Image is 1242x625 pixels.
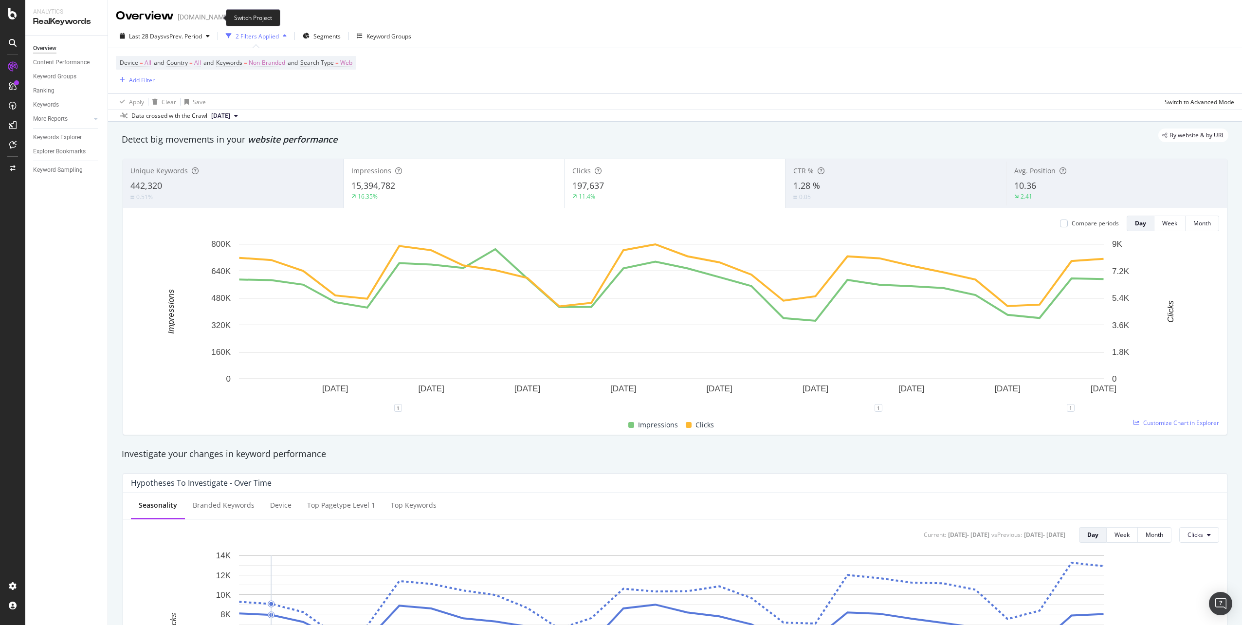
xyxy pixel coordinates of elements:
div: Switch to Advanced Mode [1165,98,1234,106]
text: [DATE] [803,384,829,393]
button: Week [1154,216,1186,231]
span: = [140,58,143,67]
button: Clear [148,94,176,110]
span: Impressions [351,166,391,175]
text: 480K [211,294,231,303]
div: Top Keywords [391,500,437,510]
div: 0.51% [136,193,153,201]
span: Non-Branded [249,56,285,70]
div: Day [1087,531,1098,539]
text: [DATE] [898,384,925,393]
div: Keyword Groups [366,32,411,40]
span: Clicks [572,166,591,175]
span: Unique Keywords [130,166,188,175]
button: 2 Filters Applied [222,28,291,44]
a: Overview [33,43,101,54]
button: Month [1186,216,1219,231]
div: Hypotheses to Investigate - Over Time [131,478,272,488]
div: Week [1162,219,1177,227]
div: Overview [33,43,56,54]
img: Equal [130,196,134,199]
div: vs Previous : [991,531,1022,539]
span: Country [166,58,188,67]
button: Day [1127,216,1154,231]
div: Top pagetype Level 1 [307,500,375,510]
a: Content Performance [33,57,101,68]
text: 1.8K [1112,348,1130,357]
div: Month [1146,531,1163,539]
div: Apply [129,98,144,106]
div: Seasonality [139,500,177,510]
div: 2.41 [1021,192,1032,201]
span: Search Type [300,58,334,67]
button: Add Filter [116,74,155,86]
div: Overview [116,8,174,24]
span: Keywords [216,58,242,67]
div: [DATE] - [DATE] [1024,531,1065,539]
span: 10.36 [1014,180,1036,191]
span: = [189,58,193,67]
span: Impressions [638,419,678,431]
text: Clicks [1166,300,1175,323]
div: legacy label [1158,129,1228,142]
a: Keyword Sampling [33,165,101,175]
button: Month [1138,527,1171,543]
div: Branded Keywords [193,500,255,510]
div: Keyword Sampling [33,165,83,175]
div: More Reports [33,114,68,124]
div: Keywords Explorer [33,132,82,143]
button: Keyword Groups [353,28,415,44]
div: 11.4% [579,192,595,201]
div: Current: [924,531,946,539]
button: Save [181,94,206,110]
button: Clicks [1179,527,1219,543]
span: Device [120,58,138,67]
text: [DATE] [994,384,1021,393]
div: 2 Filters Applied [236,32,279,40]
div: Keywords [33,100,59,110]
text: [DATE] [514,384,541,393]
button: Segments [299,28,345,44]
a: Keyword Groups [33,72,101,82]
text: 14K [216,551,231,560]
button: [DATE] [207,110,242,122]
span: and [288,58,298,67]
div: Clear [162,98,176,106]
a: Keywords Explorer [33,132,101,143]
span: vs Prev. Period [164,32,202,40]
div: Ranking [33,86,55,96]
span: Segments [313,32,341,40]
span: and [154,58,164,67]
a: Customize Chart in Explorer [1133,419,1219,427]
div: Analytics [33,8,100,16]
span: 1.28 % [793,180,820,191]
div: Compare periods [1072,219,1119,227]
a: Keywords [33,100,101,110]
span: 2025 Aug. 31st [211,111,230,120]
button: Week [1107,527,1138,543]
img: Equal [793,196,797,199]
text: 640K [211,267,231,276]
span: 15,394,782 [351,180,395,191]
text: 7.2K [1112,267,1130,276]
text: Impressions [166,289,176,334]
text: 9K [1112,239,1122,249]
span: = [244,58,247,67]
div: 1 [1067,404,1075,412]
div: Week [1114,531,1130,539]
div: Save [193,98,206,106]
div: Day [1135,219,1146,227]
span: Customize Chart in Explorer [1143,419,1219,427]
span: CTR % [793,166,814,175]
a: Ranking [33,86,101,96]
div: [DOMAIN_NAME] [178,12,230,22]
svg: A chart. [131,239,1212,408]
div: Explorer Bookmarks [33,147,86,157]
div: RealKeywords [33,16,100,27]
div: Open Intercom Messenger [1209,592,1232,615]
span: Clicks [695,419,714,431]
text: 5.4K [1112,294,1130,303]
div: Content Performance [33,57,90,68]
text: 0 [226,374,231,384]
span: All [194,56,201,70]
